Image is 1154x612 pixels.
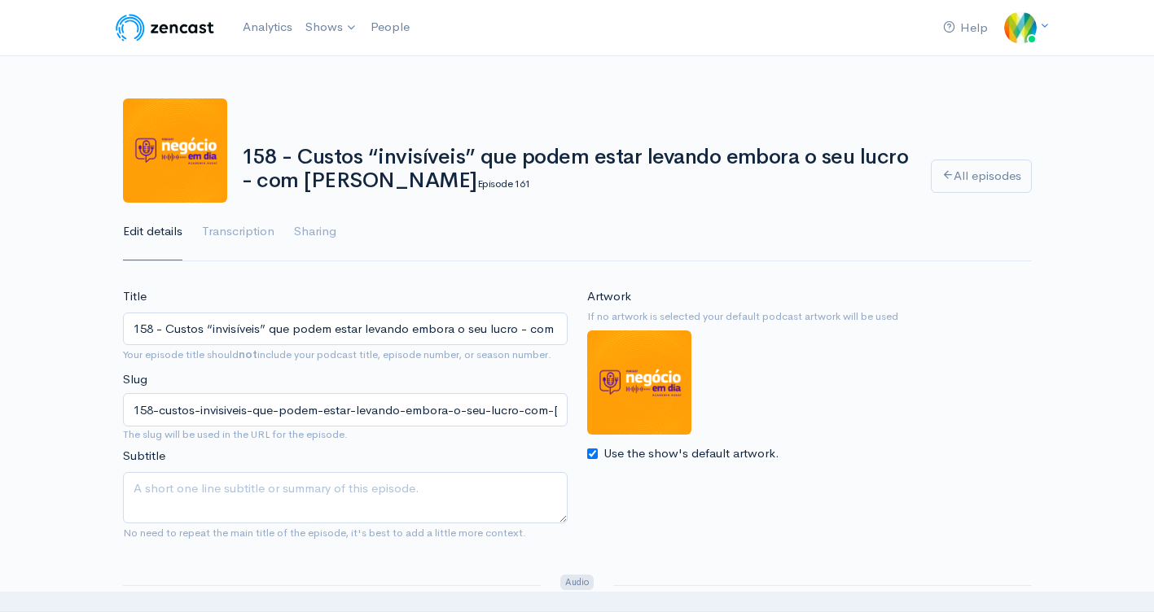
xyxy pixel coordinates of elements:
a: Analytics [236,10,299,45]
label: Slug [123,370,147,389]
small: If no artwork is selected your default podcast artwork will be used [587,308,1032,325]
a: Help [937,11,994,46]
h1: 158 - Custos “invisíveis” que podem estar levando embora o seu lucro - com [PERSON_NAME] [242,146,911,192]
a: People [364,10,416,45]
small: No need to repeat the main title of the episode, it's best to add a little more context. [123,526,526,540]
small: The slug will be used in the URL for the episode. [123,426,568,443]
input: What is the episode's title? [123,313,568,346]
a: Edit details [123,203,182,261]
a: All episodes [931,160,1032,193]
a: Sharing [294,203,336,261]
strong: not [239,348,257,361]
label: Artwork [587,287,631,306]
small: Your episode title should include your podcast title, episode number, or season number. [123,348,551,361]
input: title-of-episode [123,393,568,426]
label: Subtitle [123,447,165,466]
label: Use the show's default artwork. [603,444,779,463]
a: Shows [299,10,364,46]
small: Episode 161 [477,177,530,190]
a: Transcription [202,203,274,261]
span: Audio [560,575,594,590]
img: ZenCast Logo [113,11,217,44]
label: Title [123,287,147,306]
img: ... [1004,11,1037,44]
